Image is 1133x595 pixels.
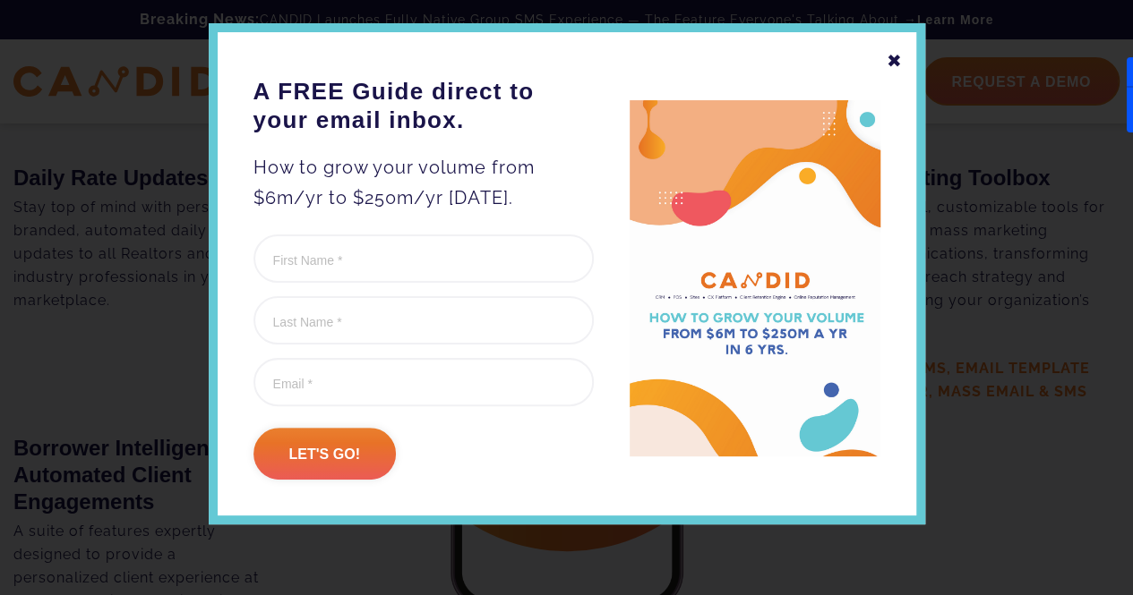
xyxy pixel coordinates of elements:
div: ✖ [887,46,903,76]
p: How to grow your volume from $6m/yr to $250m/yr [DATE]. [253,152,594,213]
input: First Name * [253,234,594,283]
h3: A FREE Guide direct to your email inbox. [253,77,594,134]
input: Let's go! [253,428,396,480]
input: Email * [253,358,594,406]
input: Last Name * [253,296,594,344]
img: A FREE Guide direct to your email inbox. [630,100,880,457]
